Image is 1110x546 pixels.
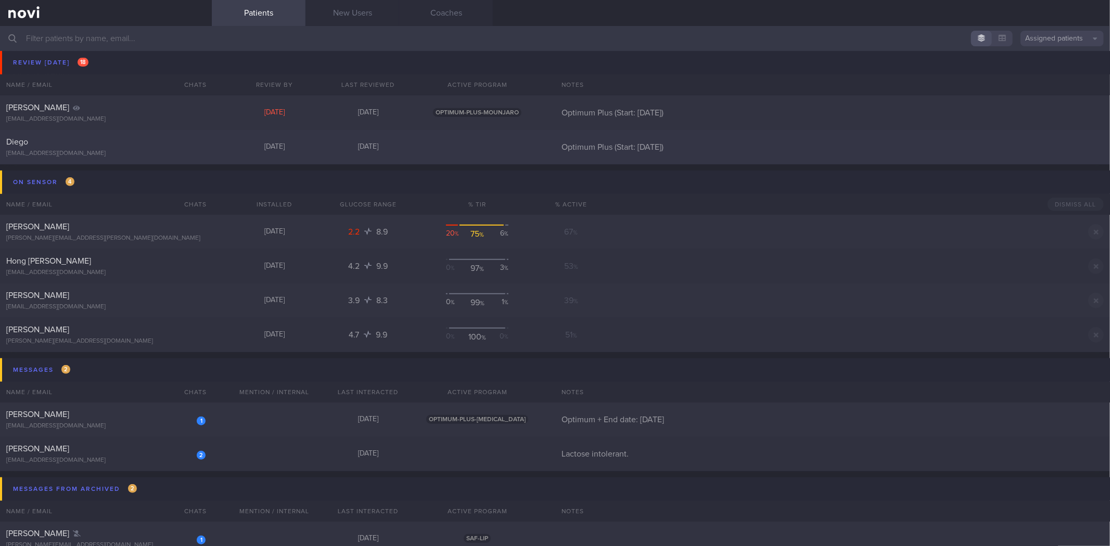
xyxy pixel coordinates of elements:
span: 3.9 [348,296,362,305]
sub: % [480,301,484,307]
div: 1 [197,417,206,425]
div: Active Program [415,501,540,522]
div: Last Interacted [321,382,415,402]
div: 1 [490,297,509,308]
sub: % [481,335,486,341]
sub: % [504,300,508,305]
span: 4.2 [348,262,362,270]
span: [PERSON_NAME] [6,326,69,334]
span: 4 [66,177,74,186]
button: Dismiss All [1048,198,1104,211]
div: [EMAIL_ADDRESS][DOMAIN_NAME] [6,303,206,311]
sub: % [504,266,508,271]
div: Installed [227,194,321,215]
div: 6 [490,229,509,239]
div: 99 [468,297,487,308]
div: Chats [170,382,212,402]
div: Chats [170,194,212,215]
div: Lactose intolerant. [555,449,1110,459]
div: Messages [10,363,73,377]
div: [EMAIL_ADDRESS][DOMAIN_NAME] [6,150,206,158]
sub: % [572,333,577,339]
span: OPTIMUM-PLUS-[MEDICAL_DATA] [426,415,528,424]
span: Hong [PERSON_NAME] [6,257,91,265]
div: 3 [490,263,509,274]
div: [DATE] [321,534,415,543]
div: Last Interacted [321,501,415,522]
sub: % [573,264,578,270]
span: Diego [6,138,28,146]
div: Active Program [415,382,540,402]
sub: % [451,266,455,271]
div: Messages from Archived [10,482,139,496]
sub: % [451,334,455,340]
div: [EMAIL_ADDRESS][DOMAIN_NAME] [6,422,206,430]
sub: % [573,298,578,305]
div: Mention / Internal [227,501,321,522]
div: 67 [540,227,602,237]
span: SAF-LIP [464,534,491,543]
sub: % [479,266,484,272]
div: Chats [170,501,212,522]
sub: % [455,231,459,237]
div: Glucose Range [321,194,415,215]
span: 8.3 [376,296,388,305]
sub: % [504,231,508,237]
sub: % [479,232,484,238]
div: [DATE] [227,330,321,340]
div: [DATE] [227,296,321,305]
div: Notes [555,501,1110,522]
sub: % [451,300,455,305]
div: 100 [468,332,487,342]
div: Optimum Plus (Start: [DATE]) [555,73,1110,84]
div: [DATE] [227,262,321,271]
div: Optimum Plus (Start: [DATE]) [555,142,1110,152]
div: Mention / Internal [227,382,321,402]
div: [DATE] [227,142,321,152]
span: 9.9 [376,262,388,270]
div: 53 [540,261,602,271]
button: Assigned patients [1020,31,1104,46]
div: [DATE] [321,449,415,459]
span: OPTIMUM-PLUS-[MEDICAL_DATA] [426,74,528,83]
span: [PERSON_NAME] [6,69,69,77]
div: 2 [197,451,206,460]
div: 1 [197,536,206,544]
div: 20 [446,229,465,239]
sub: % [504,334,508,340]
span: 2.2 [348,228,362,236]
div: [PERSON_NAME][EMAIL_ADDRESS][DOMAIN_NAME] [6,337,206,345]
div: [EMAIL_ADDRESS][DOMAIN_NAME] [6,457,206,464]
div: % Active [540,194,602,215]
div: [DATE] [227,227,321,237]
span: 8.9 [376,228,388,236]
div: 0 [446,332,465,342]
span: [PERSON_NAME] [6,103,69,112]
span: 4.7 [349,331,361,339]
span: 2 [128,484,137,493]
div: [DATE] [227,74,321,83]
div: [EMAIL_ADDRESS][DOMAIN_NAME] [6,115,206,123]
div: Optimum Plus (Start: [DATE]) [555,108,1110,118]
div: [DATE] [227,108,321,118]
div: On sensor [10,175,77,189]
span: [PERSON_NAME] [6,223,69,231]
div: 75 [468,229,487,239]
div: 0 [446,297,465,308]
span: [PERSON_NAME] [6,410,69,419]
span: [PERSON_NAME] [6,291,69,300]
div: Notes [555,382,1110,402]
div: [DATE] [321,415,415,424]
div: 51 [540,330,602,340]
div: [EMAIL_ADDRESS][DOMAIN_NAME] [6,269,206,277]
span: 9.9 [376,331,387,339]
sub: % [573,230,578,236]
div: 97 [468,263,487,274]
div: [EMAIL_ADDRESS][DOMAIN_NAME] [6,81,206,89]
span: [PERSON_NAME] [6,529,69,538]
div: [PERSON_NAME][EMAIL_ADDRESS][PERSON_NAME][DOMAIN_NAME] [6,235,206,242]
div: [DATE] [321,108,415,118]
span: [PERSON_NAME] [6,445,69,453]
div: 39 [540,295,602,306]
span: 2 [61,365,70,374]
